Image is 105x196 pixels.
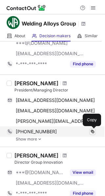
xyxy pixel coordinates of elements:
[16,40,68,46] span: ***@[DOMAIN_NAME]
[16,97,95,103] span: [EMAIL_ADDRESS][DOMAIN_NAME]
[14,87,101,93] div: President/Managing Director
[7,4,46,12] img: ContactOut v5.3.10
[14,33,25,39] span: About
[7,16,20,29] img: fa077073110ba6159be8786b74087834
[70,61,96,67] button: Reveal Button
[14,152,58,159] div: [PERSON_NAME]
[16,137,101,141] a: Show more
[14,159,101,165] div: Director Group Innovation
[85,33,98,39] span: Similar
[16,108,95,114] span: [EMAIL_ADDRESS][DOMAIN_NAME]
[70,169,96,176] button: Reveal Button
[38,137,42,141] img: -
[16,118,96,124] span: [PERSON_NAME][EMAIL_ADDRESS][PERSON_NAME][DOMAIN_NAME]
[39,33,71,39] span: Decision makers
[16,170,66,175] span: ***@[DOMAIN_NAME]
[22,20,76,27] h1: Welding Alloys Group
[16,51,84,57] span: [EMAIL_ADDRESS][DOMAIN_NAME]
[14,80,58,87] div: [PERSON_NAME]
[16,180,84,186] span: [EMAIL_ADDRESS][DOMAIN_NAME]
[16,129,57,135] span: [PHONE_NUMBER]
